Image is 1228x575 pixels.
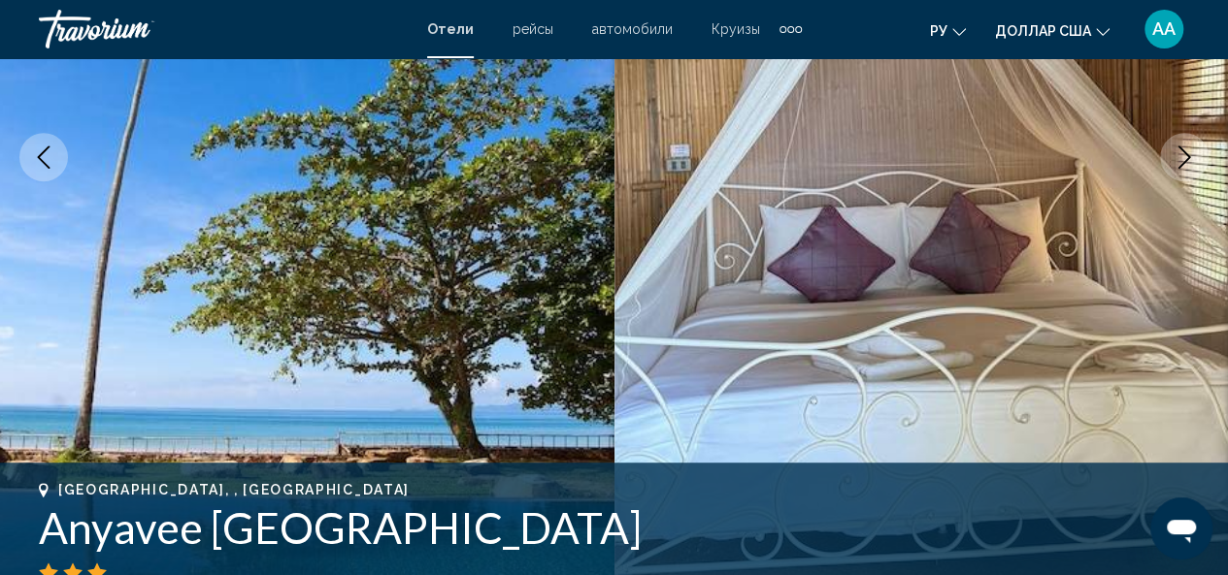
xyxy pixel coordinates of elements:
[930,23,947,39] font: ру
[592,21,673,37] a: автомобили
[39,10,408,48] a: Травориум
[780,14,802,45] button: Дополнительные элементы навигации
[712,21,760,37] a: Круизы
[39,502,1189,553] h1: Anyavee [GEOGRAPHIC_DATA]
[995,16,1110,45] button: Изменить валюту
[58,482,410,497] span: [GEOGRAPHIC_DATA], , [GEOGRAPHIC_DATA]
[1139,9,1189,49] button: Меню пользователя
[995,23,1091,39] font: доллар США
[930,16,966,45] button: Изменить язык
[19,133,68,181] button: Previous image
[427,21,474,37] a: Отели
[1160,133,1209,181] button: Next image
[1152,18,1176,39] font: АА
[1150,497,1212,559] iframe: Кнопка запуска окна обмена сообщениями
[513,21,553,37] a: рейсы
